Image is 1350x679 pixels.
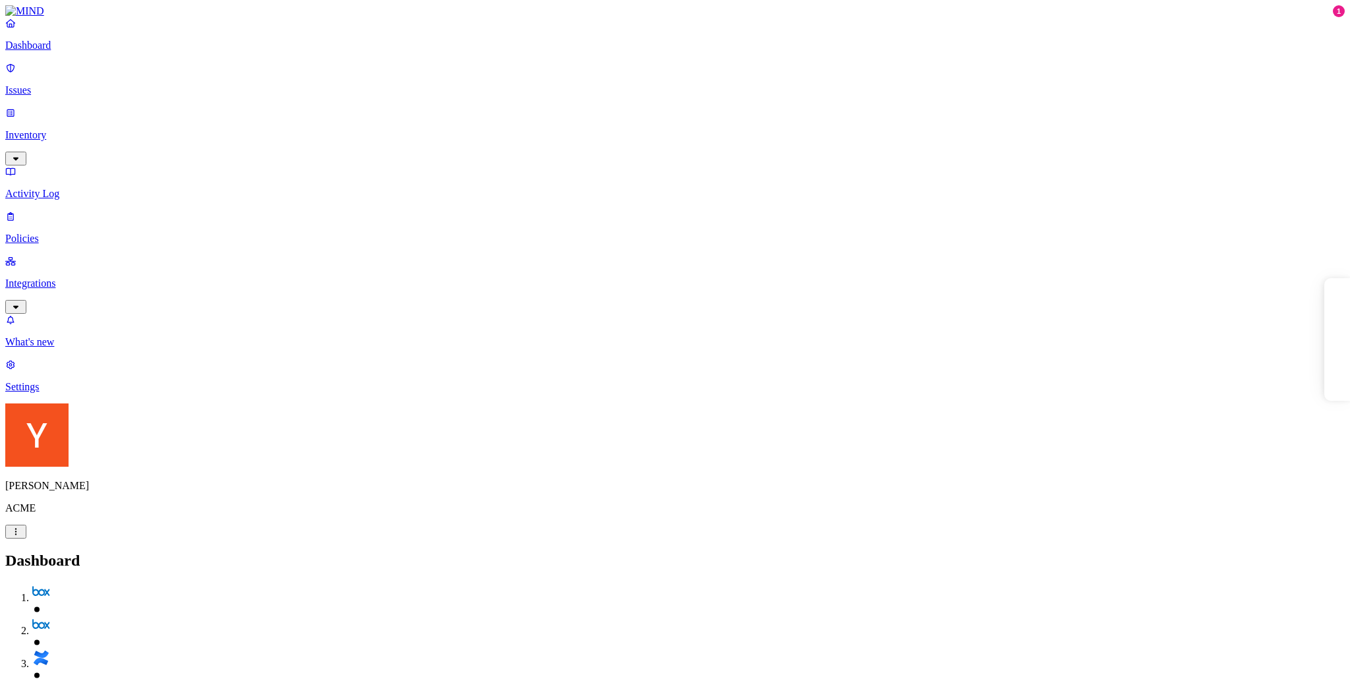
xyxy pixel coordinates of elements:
p: Settings [5,381,1345,393]
img: Yoav Shaked [5,403,69,467]
a: Dashboard [5,17,1345,51]
img: svg%3e [32,583,50,601]
a: Issues [5,62,1345,96]
img: svg%3e [32,649,50,667]
p: Inventory [5,129,1345,141]
a: Settings [5,359,1345,393]
a: Activity Log [5,165,1345,200]
a: Inventory [5,107,1345,163]
p: What's new [5,336,1345,348]
a: What's new [5,314,1345,348]
img: svg%3e [32,616,50,634]
div: 1 [1333,5,1345,17]
a: MIND [5,5,1345,17]
p: [PERSON_NAME] [5,480,1345,492]
a: Policies [5,210,1345,245]
h2: Dashboard [5,552,1345,570]
a: Integrations [5,255,1345,312]
p: Integrations [5,278,1345,289]
img: MIND [5,5,44,17]
p: Dashboard [5,40,1345,51]
p: Policies [5,233,1345,245]
p: ACME [5,502,1345,514]
p: Issues [5,84,1345,96]
p: Activity Log [5,188,1345,200]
